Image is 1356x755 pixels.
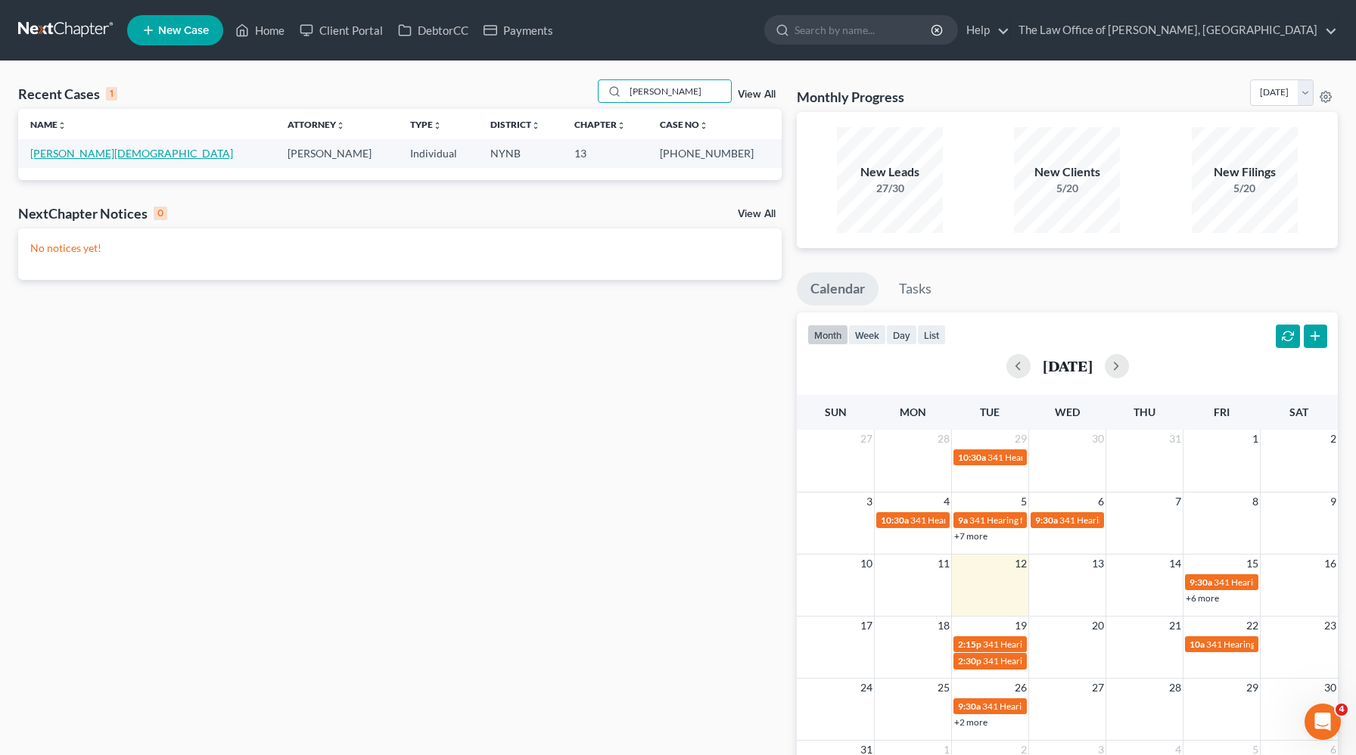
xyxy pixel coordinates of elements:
span: 10:30a [881,514,909,526]
span: Fri [1214,405,1230,418]
span: 10 [859,555,874,573]
span: Wed [1055,405,1080,418]
span: 7 [1174,492,1183,511]
h3: Monthly Progress [797,88,904,106]
a: +7 more [954,530,987,542]
div: 0 [154,207,167,220]
span: 18 [936,617,951,635]
span: 5 [1019,492,1028,511]
span: 341 Hearing for [PERSON_NAME] [1214,576,1349,588]
input: Search by name... [795,16,933,44]
span: 14 [1168,555,1183,573]
a: Districtunfold_more [490,119,540,130]
button: week [848,325,886,345]
div: 5/20 [1192,181,1298,196]
span: 22 [1245,617,1260,635]
span: 9:30a [958,701,981,712]
span: 31 [1168,430,1183,448]
td: Individual [398,139,478,167]
a: Attorneyunfold_more [288,119,345,130]
span: 29 [1245,679,1260,697]
span: 27 [859,430,874,448]
i: unfold_more [433,121,442,130]
div: 27/30 [837,181,943,196]
span: 4 [1336,704,1348,716]
div: 1 [106,87,117,101]
span: 27 [1090,679,1106,697]
span: 21 [1168,617,1183,635]
span: 23 [1323,617,1338,635]
span: 341 Hearing for [PERSON_NAME] [983,655,1118,666]
span: 3 [865,492,874,511]
div: Recent Cases [18,85,117,103]
span: 29 [1013,430,1028,448]
div: New Leads [837,163,943,181]
i: unfold_more [617,121,626,130]
a: Payments [476,17,561,44]
span: 25 [936,679,951,697]
span: 6 [1096,492,1106,511]
a: The Law Office of [PERSON_NAME], [GEOGRAPHIC_DATA] [1011,17,1337,44]
p: No notices yet! [30,241,770,256]
span: 341 Hearing for [PERSON_NAME] [982,701,1118,712]
span: Thu [1134,405,1155,418]
td: NYNB [478,139,562,167]
span: Sat [1289,405,1308,418]
span: 15 [1245,555,1260,573]
span: 9a [958,514,968,526]
div: NextChapter Notices [18,204,167,222]
span: 11 [936,555,951,573]
a: [PERSON_NAME][DEMOGRAPHIC_DATA] [30,147,233,160]
span: 17 [859,617,874,635]
a: Help [959,17,1009,44]
a: +2 more [954,716,987,728]
iframe: Intercom live chat [1305,704,1341,740]
span: 341 Hearing for [PERSON_NAME] [987,452,1123,463]
span: 26 [1013,679,1028,697]
td: [PHONE_NUMBER] [648,139,782,167]
a: Home [228,17,292,44]
span: 30 [1090,430,1106,448]
div: 5/20 [1014,181,1120,196]
div: New Filings [1192,163,1298,181]
i: unfold_more [531,121,540,130]
span: Sun [825,405,847,418]
span: 341 Hearing for [PERSON_NAME], Frayddelith [983,638,1168,650]
span: 4 [942,492,951,511]
i: unfold_more [336,121,345,130]
span: 30 [1323,679,1338,697]
span: Tue [980,405,1000,418]
span: 12 [1013,555,1028,573]
span: 2 [1329,430,1338,448]
span: 10:30a [958,452,986,463]
a: DebtorCC [390,17,476,44]
span: 2:15p [958,638,981,650]
button: day [886,325,917,345]
span: 10a [1190,638,1205,650]
a: +6 more [1186,592,1219,604]
span: 8 [1251,492,1260,511]
span: New Case [158,25,209,36]
td: 13 [562,139,648,167]
a: Calendar [797,272,879,306]
span: 341 Hearing for [PERSON_NAME] [1206,638,1342,650]
a: Case Nounfold_more [660,119,708,130]
span: 13 [1090,555,1106,573]
i: unfold_more [699,121,708,130]
span: 341 Hearing for [PERSON_NAME] [969,514,1105,526]
span: 9 [1329,492,1338,511]
span: 9:30a [1035,514,1058,526]
a: Nameunfold_more [30,119,67,130]
a: View All [738,89,776,100]
span: 341 Hearing for [PERSON_NAME] [910,514,1046,526]
span: Mon [900,405,926,418]
a: Client Portal [292,17,390,44]
span: 341 Hearing for [PERSON_NAME] [1059,514,1195,526]
a: Typeunfold_more [410,119,442,130]
span: 24 [859,679,874,697]
span: 16 [1323,555,1338,573]
button: list [917,325,946,345]
span: 2:30p [958,655,981,666]
span: 28 [936,430,951,448]
td: [PERSON_NAME] [275,139,398,167]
